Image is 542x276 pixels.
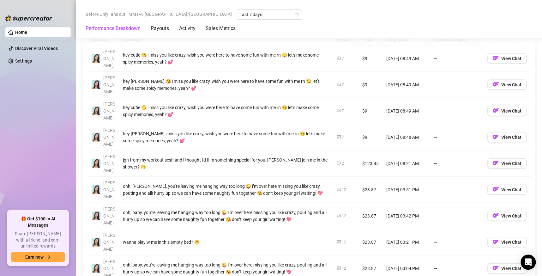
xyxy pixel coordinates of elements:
div: Activity [179,25,196,32]
td: [DATE] 08:49 AM [382,98,430,124]
span: When Purchased [434,36,469,43]
img: Amelia [92,185,100,194]
td: $23.87 [358,177,382,203]
div: Sales Metrics [206,25,236,32]
span: [PERSON_NAME] [103,128,115,147]
span: View Chat [501,82,521,87]
span: picture [337,56,341,60]
span: View Chat [501,187,521,192]
span: picture [337,83,341,86]
td: — [430,72,484,98]
span: picture [337,109,341,113]
a: OFView Chat [487,110,527,115]
span: picture [337,266,341,270]
button: OFView Chat [487,132,527,142]
div: Open Intercom Messenger [521,255,536,270]
div: 7 [342,108,344,114]
td: [DATE] 03:51 PM [382,177,430,203]
span: View Chat [501,213,521,218]
span: View Chat [501,135,521,140]
td: — [430,229,484,255]
button: OFView Chat [487,237,527,247]
img: OF [492,239,499,245]
div: ohh, baby, you're leaving me hanging way too long 😜 i’m over here missing you like crazy, pouting... [123,261,329,275]
div: 7 [342,134,344,140]
button: OFView Chat [487,158,527,169]
img: OF [492,55,499,61]
span: [PERSON_NAME] [103,49,115,68]
img: OF [492,160,499,166]
img: OF [492,186,499,193]
div: 7 [342,56,344,62]
img: Amelia [92,264,100,273]
a: Home [15,30,27,35]
img: OF [492,81,499,88]
button: OFView Chat [487,106,527,116]
span: filter [111,34,117,44]
a: OFView Chat [487,188,527,193]
th: Price [358,33,382,46]
div: hey [PERSON_NAME] i miss you like crazy, wish you were here to have some fun with me rn 😏 let's m... [123,130,329,144]
a: OFView Chat [487,241,527,246]
td: [DATE] 08:21 AM [382,150,430,177]
td: $123.45 [358,150,382,177]
img: Amelia [92,159,100,168]
th: Message [119,33,333,46]
th: When Purchased [430,33,484,46]
button: OFView Chat [487,80,527,90]
a: Settings [15,58,32,64]
span: Price [362,36,374,43]
td: $9 [358,72,382,98]
span: Earn now [25,255,44,260]
span: [PERSON_NAME] [103,206,115,225]
span: View Chat [501,56,521,61]
span: View Chat [501,161,521,166]
span: [PERSON_NAME] [103,154,115,173]
span: View Chat [501,240,521,245]
td: — [430,98,484,124]
span: Before OnlyFans cut [86,9,125,19]
td: [DATE] 08:48 AM [382,124,430,150]
img: Amelia [92,133,100,142]
th: Media [333,33,358,46]
span: Account [91,36,110,43]
div: 12 [342,187,346,193]
span: 🎁 Get $100 in AI Messages [11,216,65,228]
a: OFView Chat [487,267,527,272]
span: picture [337,240,341,244]
div: hey [PERSON_NAME] 😘 i miss you like crazy, wish you were here to have some fun with me rn 😏 let's... [123,78,329,92]
span: filter [475,34,482,44]
div: Performance Breakdown [86,25,141,32]
a: OFView Chat [487,83,527,89]
img: logo-BBDzfeDw.svg [5,15,52,21]
span: calendar [295,13,298,16]
span: picture [337,214,341,218]
a: OFView Chat [487,57,527,62]
th: When Sent [382,33,430,46]
span: Media [337,36,350,43]
span: Share [PERSON_NAME] with a friend, and earn unlimited rewards [11,231,65,249]
div: wanna play w me in this empty bed? 🤭 [123,239,329,246]
span: View Chat [501,108,521,113]
span: [PERSON_NAME] [103,75,115,94]
button: OFView Chat [487,185,527,195]
span: [PERSON_NAME] [103,180,115,199]
img: OF [492,134,499,140]
div: ohh, baby, you're leaving me hanging way too long 😜 i’m over here missing you like crazy, pouting... [123,209,329,223]
img: Amelia [92,212,100,220]
span: filter [477,37,480,41]
td: — [430,46,484,72]
div: 7 [342,82,344,88]
span: video-camera [337,161,341,165]
td: $9 [358,46,382,72]
button: OFView Chat [487,263,527,273]
td: $9 [358,124,382,150]
div: hey cutie 😘 i miss you like crazy, wish you were here to have some fun with me rn 😏 let's make so... [123,104,329,118]
span: When Sent [386,36,421,43]
div: 12 [342,266,346,272]
span: GMT+8 [GEOGRAPHIC_DATA]/[GEOGRAPHIC_DATA] [129,9,232,19]
div: 12 [342,213,346,219]
span: filter [112,37,116,41]
td: — [430,150,484,177]
span: Last 7 days [239,10,298,19]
